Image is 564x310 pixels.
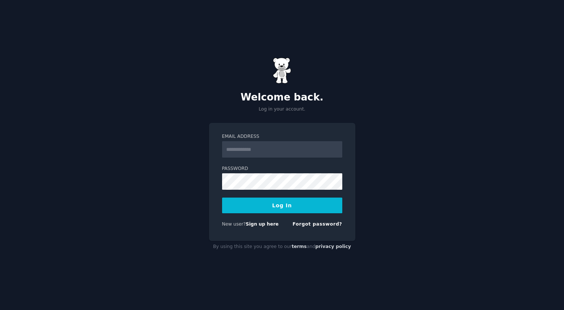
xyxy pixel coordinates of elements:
[222,221,246,227] span: New user?
[246,221,278,227] a: Sign up here
[315,244,351,249] a: privacy policy
[293,221,342,227] a: Forgot password?
[209,106,355,113] p: Log in your account.
[222,198,342,213] button: Log In
[273,58,292,84] img: Gummy Bear
[292,244,306,249] a: terms
[209,241,355,253] div: By using this site you agree to our and
[222,165,342,172] label: Password
[209,92,355,103] h2: Welcome back.
[222,133,342,140] label: Email Address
